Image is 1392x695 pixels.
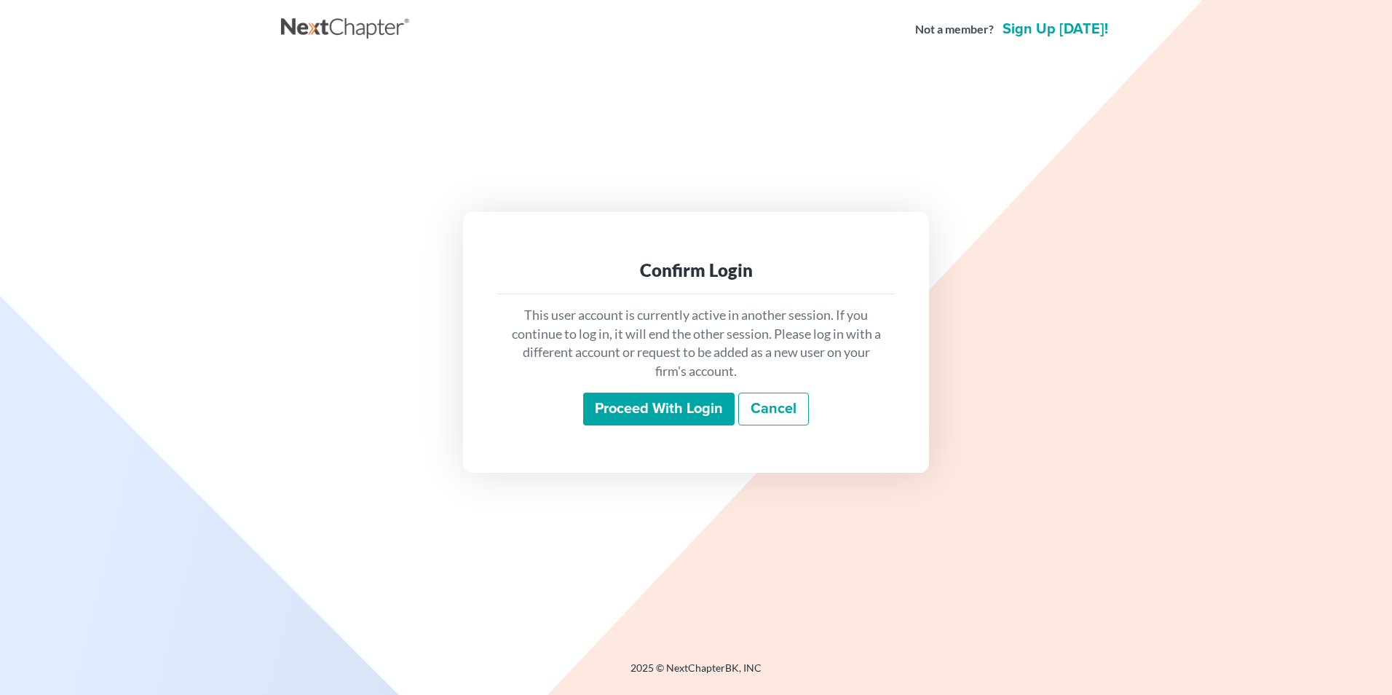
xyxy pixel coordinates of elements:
strong: Not a member? [915,21,994,38]
a: Sign up [DATE]! [1000,22,1111,36]
input: Proceed with login [583,393,735,426]
p: This user account is currently active in another session. If you continue to log in, it will end ... [510,306,882,381]
div: Confirm Login [510,259,882,282]
a: Cancel [738,393,809,426]
div: 2025 © NextChapterBK, INC [281,661,1111,687]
